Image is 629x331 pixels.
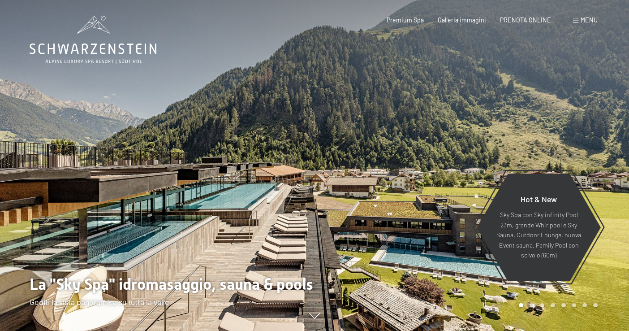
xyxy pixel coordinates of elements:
a: PRENOTA ONLINE [500,16,551,24]
span: Menu [581,16,598,24]
div: Carousel Page 2 [530,303,534,308]
div: Carousel Page 6 [572,303,577,308]
span: Hot & New [521,194,557,204]
div: Carousel Page 4 [551,303,555,308]
a: Premium Spa [387,16,424,24]
a: Hot & New Sky Spa con Sky infinity Pool 23m, grande Whirlpool e Sky Sauna, Outdoor Lounge, nuova ... [476,173,601,282]
div: Carousel Page 8 [593,303,598,308]
div: Carousel Page 5 [561,303,566,308]
div: Carousel Page 3 [540,303,545,308]
div: Carousel Pagination [516,303,597,308]
a: Galleria immagini [438,16,486,24]
div: Carousel Page 1 (Current Slide) [519,303,523,308]
div: Carousel Page 7 [582,303,587,308]
p: Sky Spa con Sky infinity Pool 23m, grande Whirlpool e Sky Sauna, Outdoor Lounge, nuova Event saun... [496,210,582,261]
